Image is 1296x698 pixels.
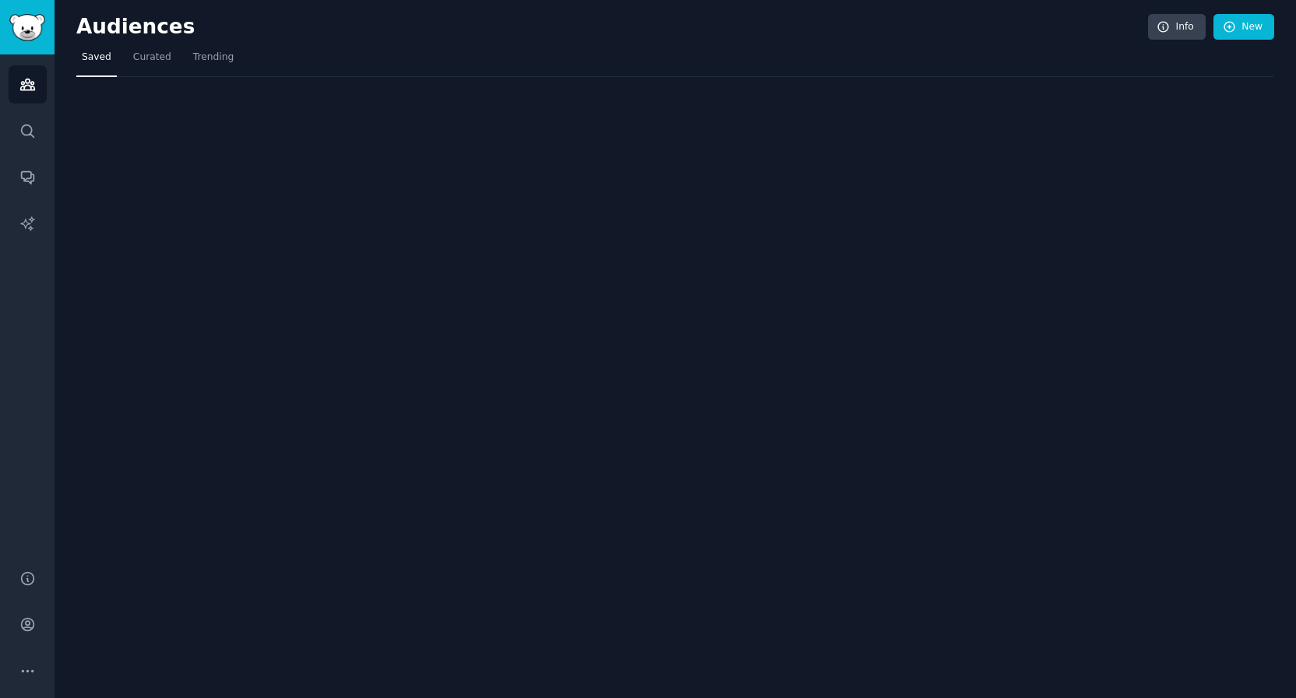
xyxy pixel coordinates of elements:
a: Curated [128,45,177,77]
span: Saved [82,51,111,65]
a: Info [1148,14,1206,40]
a: Trending [188,45,239,77]
a: Saved [76,45,117,77]
h2: Audiences [76,15,1148,40]
span: Curated [133,51,171,65]
a: New [1213,14,1274,40]
img: GummySearch logo [9,14,45,41]
span: Trending [193,51,234,65]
